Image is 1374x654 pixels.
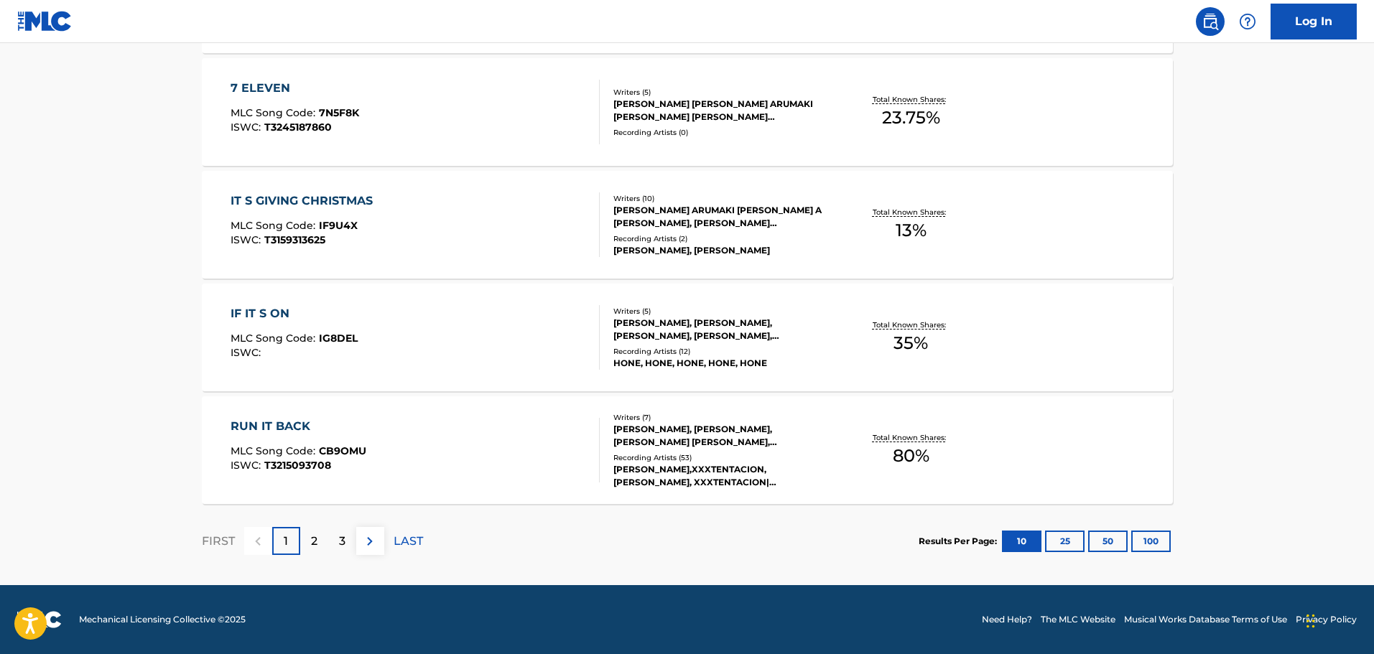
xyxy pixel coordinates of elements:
[231,80,359,97] div: 7 ELEVEN
[231,106,319,119] span: MLC Song Code :
[1002,531,1041,552] button: 10
[264,233,325,246] span: T3159313625
[1045,531,1085,552] button: 25
[231,332,319,345] span: MLC Song Code :
[231,444,319,457] span: MLC Song Code :
[982,613,1032,626] a: Need Help?
[79,613,246,626] span: Mechanical Licensing Collective © 2025
[873,432,950,443] p: Total Known Shares:
[1271,4,1357,39] a: Log In
[1306,599,1315,643] div: Drag
[284,533,288,550] p: 1
[613,244,830,257] div: [PERSON_NAME], [PERSON_NAME]
[1041,613,1115,626] a: The MLC Website
[613,127,830,138] div: Recording Artists ( 0 )
[202,396,1173,504] a: RUN IT BACKMLC Song Code:CB9OMUISWC:T3215093708Writers (7)[PERSON_NAME], [PERSON_NAME], [PERSON_N...
[613,204,830,230] div: [PERSON_NAME] ARUMAKI [PERSON_NAME] A [PERSON_NAME], [PERSON_NAME] [PERSON_NAME], [PERSON_NAME], ...
[613,357,830,370] div: HONE, HONE, HONE, HONE, HONE
[613,98,830,123] div: [PERSON_NAME] [PERSON_NAME] ARUMAKI [PERSON_NAME] [PERSON_NAME] [PERSON_NAME], [PERSON_NAME]
[1124,613,1287,626] a: Musical Works Database Terms of Use
[613,412,830,423] div: Writers ( 7 )
[1233,7,1262,36] div: Help
[1302,585,1374,654] iframe: Chat Widget
[202,171,1173,279] a: IT S GIVING CHRISTMASMLC Song Code:IF9U4XISWC:T3159313625Writers (10)[PERSON_NAME] ARUMAKI [PERSO...
[394,533,423,550] p: LAST
[319,444,366,457] span: CB9OMU
[613,306,830,317] div: Writers ( 5 )
[319,106,359,119] span: 7N5F8K
[893,330,928,356] span: 35 %
[893,443,929,469] span: 80 %
[873,319,950,330] p: Total Known Shares:
[231,418,366,435] div: RUN IT BACK
[311,533,317,550] p: 2
[873,94,950,105] p: Total Known Shares:
[202,284,1173,391] a: IF IT S ONMLC Song Code:IG8DELISWC:Writers (5)[PERSON_NAME], [PERSON_NAME], [PERSON_NAME], [PERSO...
[896,218,927,243] span: 13 %
[1239,13,1256,30] img: help
[1196,7,1225,36] a: Public Search
[202,58,1173,166] a: 7 ELEVENMLC Song Code:7N5F8KISWC:T3245187860Writers (5)[PERSON_NAME] [PERSON_NAME] ARUMAKI [PERSO...
[873,207,950,218] p: Total Known Shares:
[17,11,73,32] img: MLC Logo
[613,452,830,463] div: Recording Artists ( 53 )
[319,332,358,345] span: IG8DEL
[231,459,264,472] span: ISWC :
[613,193,830,204] div: Writers ( 10 )
[613,423,830,449] div: [PERSON_NAME], [PERSON_NAME], [PERSON_NAME] [PERSON_NAME], [PERSON_NAME], [PERSON_NAME] ARUMAKI [...
[1088,531,1128,552] button: 50
[231,305,358,322] div: IF IT S ON
[1131,531,1171,552] button: 100
[1202,13,1219,30] img: search
[231,192,380,210] div: IT S GIVING CHRISTMAS
[1296,613,1357,626] a: Privacy Policy
[231,219,319,232] span: MLC Song Code :
[613,233,830,244] div: Recording Artists ( 2 )
[231,233,264,246] span: ISWC :
[264,459,331,472] span: T3215093708
[613,463,830,489] div: [PERSON_NAME],XXXTENTACION, [PERSON_NAME], XXXTENTACION|[PERSON_NAME], [PERSON_NAME],XXXTENTACION...
[264,121,332,134] span: T3245187860
[319,219,358,232] span: IF9U4X
[202,533,235,550] p: FIRST
[231,346,264,359] span: ISWC :
[613,346,830,357] div: Recording Artists ( 12 )
[339,533,345,550] p: 3
[919,535,1001,548] p: Results Per Page:
[613,317,830,342] div: [PERSON_NAME], [PERSON_NAME], [PERSON_NAME], [PERSON_NAME], [PERSON_NAME] ARUMAKI [PERSON_NAME]
[613,87,830,98] div: Writers ( 5 )
[17,611,62,628] img: logo
[882,105,940,131] span: 23.75 %
[231,121,264,134] span: ISWC :
[361,533,379,550] img: right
